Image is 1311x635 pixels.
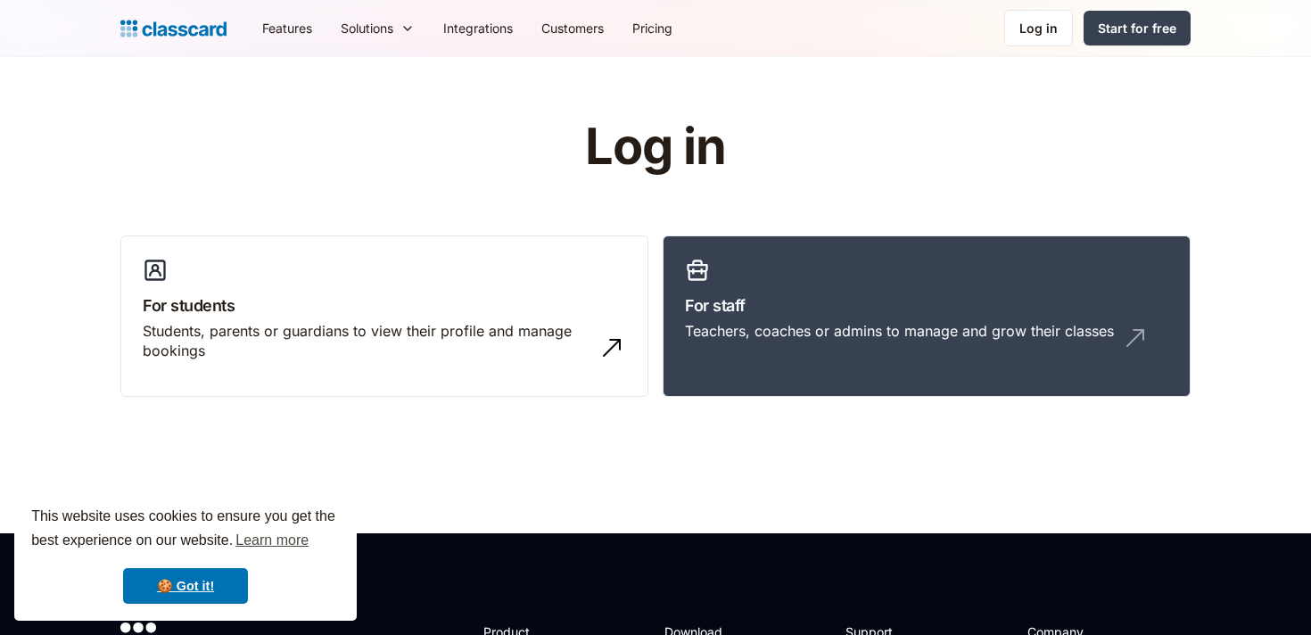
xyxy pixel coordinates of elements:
div: Log in [1019,19,1058,37]
a: learn more about cookies [233,527,311,554]
div: Teachers, coaches or admins to manage and grow their classes [685,321,1114,341]
a: Customers [527,8,618,48]
a: Features [248,8,326,48]
a: For staffTeachers, coaches or admins to manage and grow their classes [663,235,1191,398]
a: dismiss cookie message [123,568,248,604]
span: This website uses cookies to ensure you get the best experience on our website. [31,506,340,554]
div: Students, parents or guardians to view their profile and manage bookings [143,321,590,361]
a: home [120,16,227,41]
a: For studentsStudents, parents or guardians to view their profile and manage bookings [120,235,648,398]
h1: Log in [373,120,939,175]
div: Start for free [1098,19,1176,37]
h3: For students [143,293,626,317]
h3: For staff [685,293,1168,317]
div: Solutions [326,8,429,48]
div: Solutions [341,19,393,37]
a: Log in [1004,10,1073,46]
a: Pricing [618,8,687,48]
a: Start for free [1084,11,1191,45]
div: cookieconsent [14,489,357,621]
a: Integrations [429,8,527,48]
